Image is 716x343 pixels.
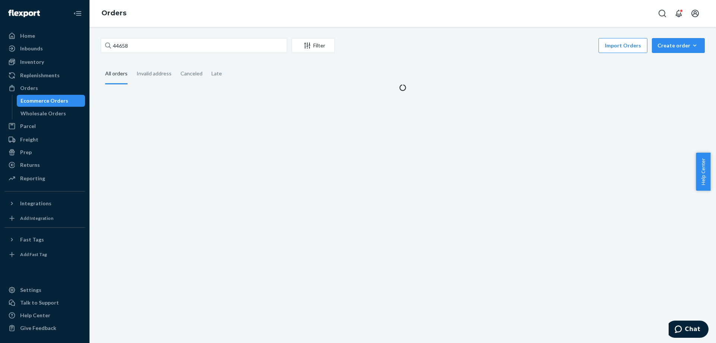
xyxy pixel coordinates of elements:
[8,10,40,17] img: Flexport logo
[70,6,85,21] button: Close Navigation
[4,172,85,184] a: Reporting
[4,159,85,171] a: Returns
[4,284,85,296] a: Settings
[4,297,85,309] button: Talk to Support
[4,134,85,146] a: Freight
[652,38,705,53] button: Create order
[20,200,51,207] div: Integrations
[696,153,710,191] button: Help Center
[101,38,287,53] input: Search orders
[20,45,43,52] div: Inbounds
[292,42,335,49] div: Filter
[669,321,709,339] iframe: Opens a widget where you can chat to one of our agents
[599,38,647,53] button: Import Orders
[20,84,38,92] div: Orders
[4,69,85,81] a: Replenishments
[17,95,85,107] a: Ecommerce Orders
[20,58,44,66] div: Inventory
[4,322,85,334] button: Give Feedback
[655,6,670,21] button: Open Search Box
[671,6,686,21] button: Open notifications
[20,312,50,319] div: Help Center
[101,9,126,17] a: Orders
[105,64,128,84] div: All orders
[20,32,35,40] div: Home
[4,234,85,246] button: Fast Tags
[20,215,53,221] div: Add Integration
[95,3,132,24] ol: breadcrumbs
[20,324,56,332] div: Give Feedback
[20,72,60,79] div: Replenishments
[20,122,36,130] div: Parcel
[4,43,85,54] a: Inbounds
[657,42,699,49] div: Create order
[4,56,85,68] a: Inventory
[20,299,59,306] div: Talk to Support
[20,236,44,243] div: Fast Tags
[4,146,85,158] a: Prep
[21,110,66,117] div: Wholesale Orders
[20,286,41,294] div: Settings
[136,64,172,83] div: Invalid address
[688,6,703,21] button: Open account menu
[20,161,40,169] div: Returns
[20,251,47,258] div: Add Fast Tag
[4,197,85,209] button: Integrations
[4,82,85,94] a: Orders
[4,212,85,224] a: Add Integration
[17,107,85,119] a: Wholesale Orders
[4,30,85,42] a: Home
[4,249,85,261] a: Add Fast Tag
[20,175,45,182] div: Reporting
[180,64,202,83] div: Canceled
[211,64,222,83] div: Late
[20,136,38,143] div: Freight
[4,309,85,321] a: Help Center
[20,149,32,156] div: Prep
[4,120,85,132] a: Parcel
[292,38,335,53] button: Filter
[21,97,68,105] div: Ecommerce Orders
